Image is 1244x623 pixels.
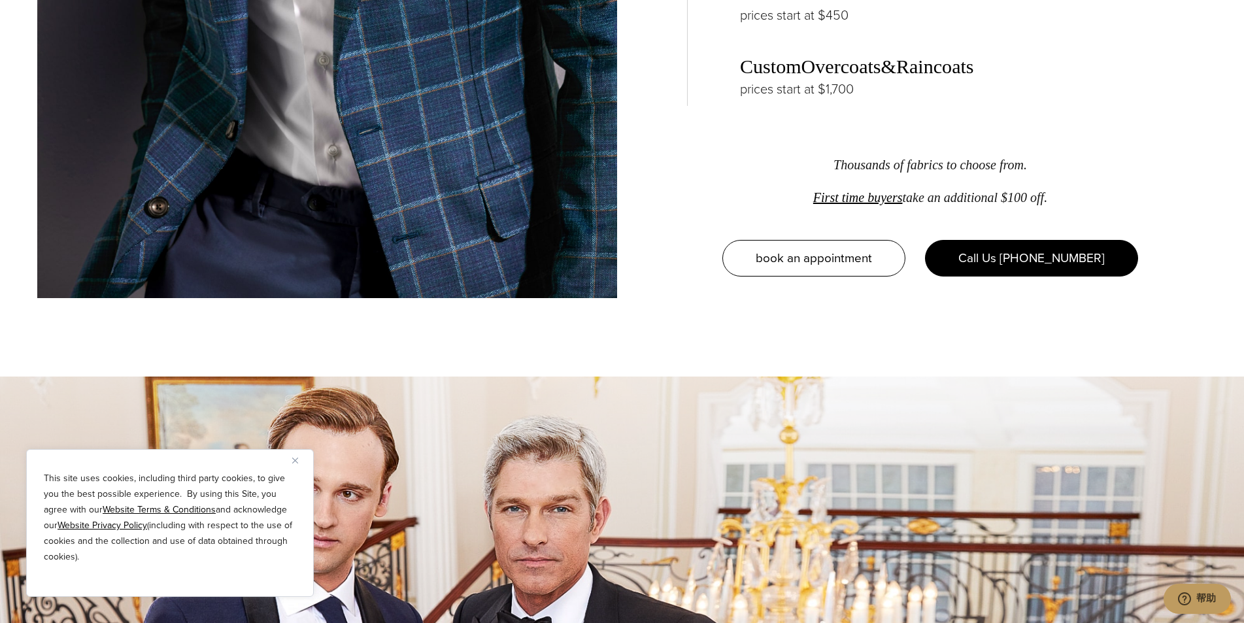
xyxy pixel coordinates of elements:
img: Close [292,458,298,463]
span: Call Us [PHONE_NUMBER] [958,248,1105,267]
button: Close [292,452,308,468]
iframe: 打开一个小组件，您可以在其中与我们的一个专员进行在线交谈 [1163,584,1231,616]
p: take an additional $100 off. [687,181,1173,214]
a: Website Privacy Policy [58,518,147,532]
a: First time buyers [813,190,903,205]
p: Thousands of fabrics to choose from. [687,148,1173,181]
a: book an appointment [722,240,905,277]
a: Overcoats [801,56,881,78]
a: Website Terms & Conditions [103,503,216,516]
p: This site uses cookies, including third party cookies, to give you the best possible experience. ... [44,471,296,565]
span: book an appointment [756,248,872,267]
a: Raincoats [896,56,974,78]
h3: Custom & [740,55,1173,78]
p: prices start at $450 [740,5,1173,25]
p: prices start at $1,700 [740,78,1173,99]
a: Call Us [PHONE_NUMBER] [925,240,1138,277]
